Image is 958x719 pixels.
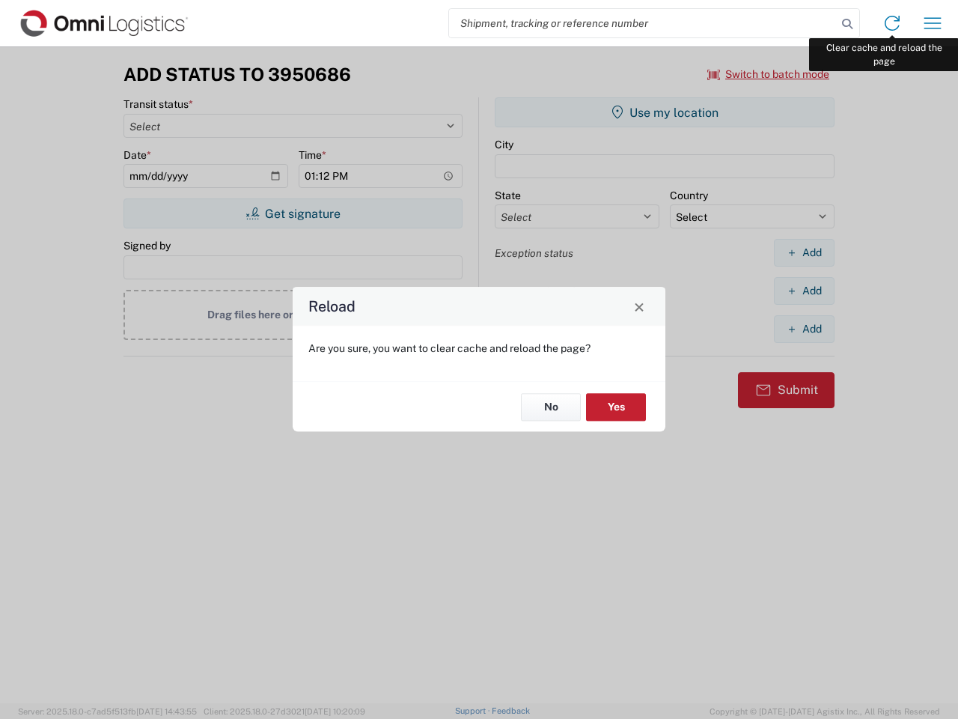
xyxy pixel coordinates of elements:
button: Close [629,296,650,317]
input: Shipment, tracking or reference number [449,9,837,37]
h4: Reload [308,296,356,318]
button: Yes [586,393,646,421]
p: Are you sure, you want to clear cache and reload the page? [308,342,650,355]
button: No [521,393,581,421]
